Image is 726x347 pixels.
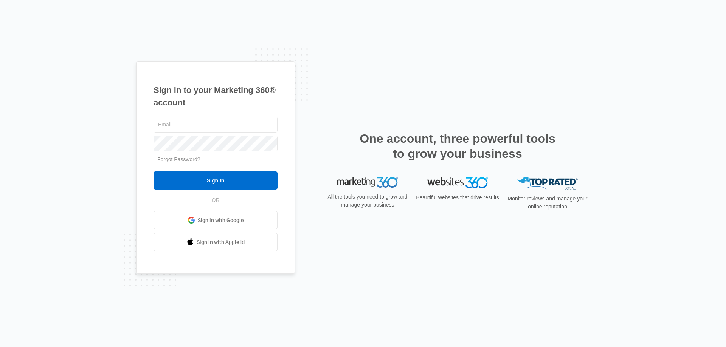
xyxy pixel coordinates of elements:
[357,131,558,161] h2: One account, three powerful tools to grow your business
[337,177,398,188] img: Marketing 360
[505,195,590,211] p: Monitor reviews and manage your online reputation
[154,211,278,229] a: Sign in with Google
[154,171,278,190] input: Sign In
[154,117,278,133] input: Email
[198,216,244,224] span: Sign in with Google
[427,177,488,188] img: Websites 360
[197,238,245,246] span: Sign in with Apple Id
[325,193,410,209] p: All the tools you need to grow and manage your business
[154,84,278,109] h1: Sign in to your Marketing 360® account
[206,196,225,204] span: OR
[154,233,278,251] a: Sign in with Apple Id
[157,156,200,162] a: Forgot Password?
[517,177,578,190] img: Top Rated Local
[415,194,500,202] p: Beautiful websites that drive results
